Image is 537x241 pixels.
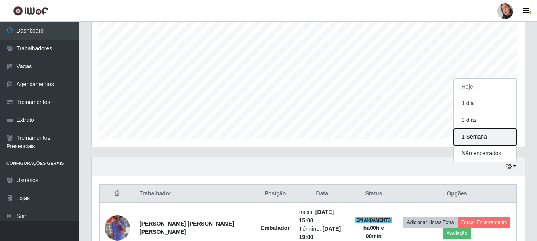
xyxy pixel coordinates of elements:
[140,220,234,235] strong: [PERSON_NAME] [PERSON_NAME] [PERSON_NAME]
[458,217,511,228] button: Forçar Encerramento
[294,185,350,203] th: Data
[454,129,516,145] button: 1 Semana
[454,112,516,129] button: 3 dias
[403,217,457,228] button: Adicionar Horas Extra
[135,185,256,203] th: Trabalhador
[454,95,516,112] button: 1 dia
[355,217,393,223] span: EM ANDAMENTO
[454,79,516,95] button: Hoje
[443,228,471,239] button: Avaliação
[299,208,345,225] li: Início:
[350,185,397,203] th: Status
[256,185,294,203] th: Posição
[299,209,334,224] time: [DATE] 15:00
[454,145,516,162] button: Não encerrados
[397,185,517,203] th: Opções
[13,6,48,16] img: CoreUI Logo
[261,225,289,231] strong: Embalador
[363,225,384,239] strong: há 00 h e 00 min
